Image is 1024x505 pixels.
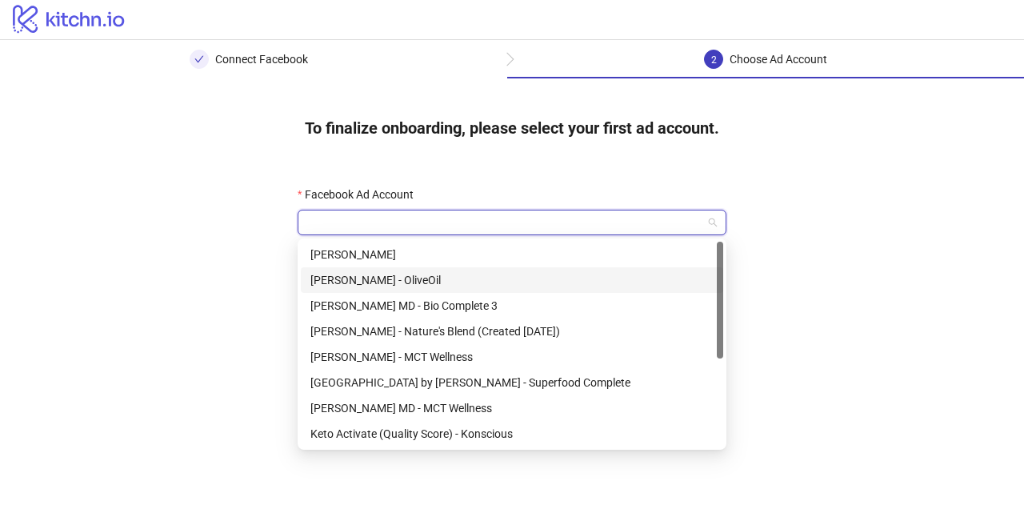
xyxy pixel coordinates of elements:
[301,319,723,344] div: Dr Marty - Nature's Blend (Created May21)
[301,293,723,319] div: Gundry MD - Bio Complete 3
[310,348,714,366] div: [PERSON_NAME] - MCT Wellness
[298,186,424,203] label: Facebook Ad Account
[301,395,723,421] div: Gundry MD - MCT Wellness
[310,271,714,289] div: [PERSON_NAME] - OliveOil
[301,370,723,395] div: Badlands Ranch by Katherine Heigl - Superfood Complete
[301,421,723,447] div: Keto Activate (Quality Score) - Konscious
[310,297,714,315] div: [PERSON_NAME] MD - Bio Complete 3
[310,323,714,340] div: [PERSON_NAME] - Nature's Blend (Created [DATE])
[310,425,714,443] div: Keto Activate (Quality Score) - Konscious
[301,344,723,370] div: Gundry - MCT Wellness
[301,267,723,293] div: Gundry - OliveOil
[215,50,308,69] div: Connect Facebook
[310,374,714,391] div: [GEOGRAPHIC_DATA] by [PERSON_NAME] - Superfood Complete
[194,54,204,64] span: check
[711,54,717,66] span: 2
[301,242,723,267] div: Josue Castel
[310,246,714,263] div: [PERSON_NAME]
[730,50,827,69] div: Choose Ad Account
[279,104,745,152] h4: To finalize onboarding, please select your first ad account.
[307,210,702,234] input: Facebook Ad Account
[310,399,714,417] div: [PERSON_NAME] MD - MCT Wellness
